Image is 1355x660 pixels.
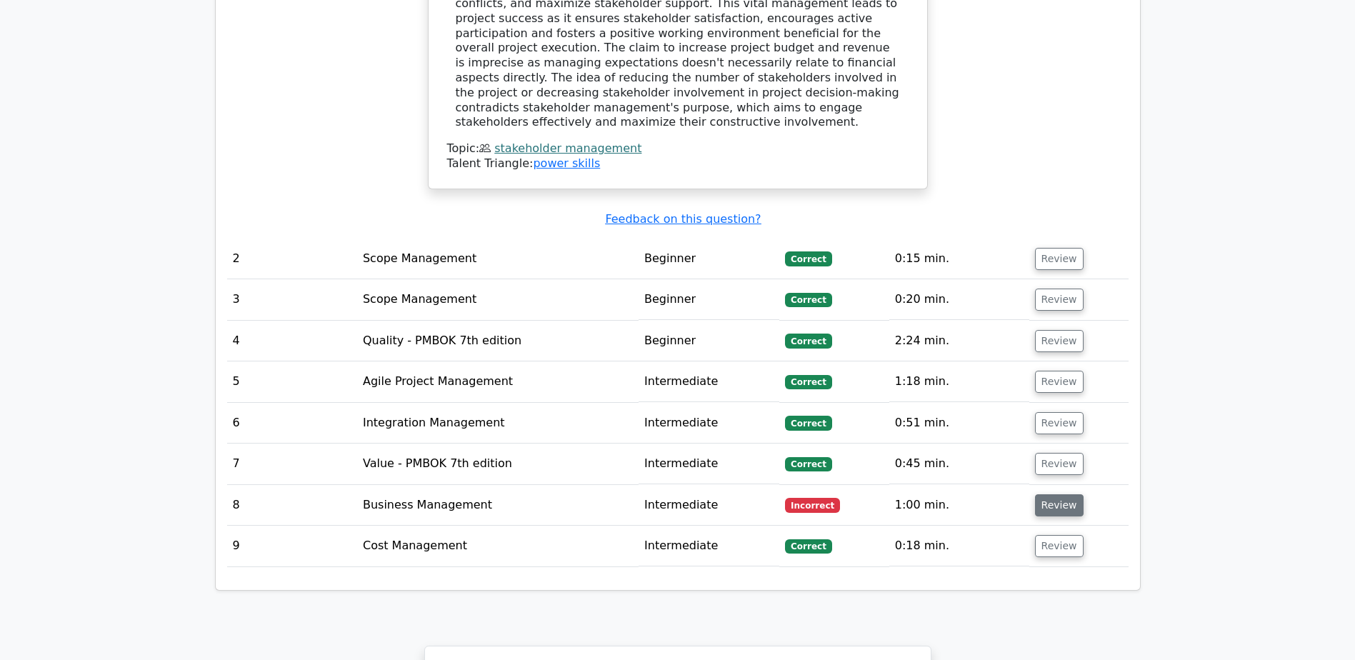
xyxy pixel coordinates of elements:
[889,321,1029,361] td: 2:24 min.
[785,416,831,430] span: Correct
[889,526,1029,566] td: 0:18 min.
[785,251,831,266] span: Correct
[889,485,1029,526] td: 1:00 min.
[357,239,639,279] td: Scope Management
[889,361,1029,402] td: 1:18 min.
[785,375,831,389] span: Correct
[639,321,779,361] td: Beginner
[227,361,357,402] td: 5
[889,239,1029,279] td: 0:15 min.
[785,293,831,307] span: Correct
[639,403,779,444] td: Intermediate
[605,212,761,226] a: Feedback on this question?
[1035,535,1084,557] button: Review
[785,498,840,512] span: Incorrect
[1035,494,1084,516] button: Review
[1035,289,1084,311] button: Review
[639,361,779,402] td: Intermediate
[227,279,357,320] td: 3
[785,457,831,471] span: Correct
[785,334,831,348] span: Correct
[1035,330,1084,352] button: Review
[357,279,639,320] td: Scope Management
[533,156,600,170] a: power skills
[227,403,357,444] td: 6
[889,444,1029,484] td: 0:45 min.
[639,239,779,279] td: Beginner
[357,485,639,526] td: Business Management
[357,403,639,444] td: Integration Management
[227,444,357,484] td: 7
[639,444,779,484] td: Intermediate
[447,141,909,156] div: Topic:
[357,321,639,361] td: Quality - PMBOK 7th edition
[639,485,779,526] td: Intermediate
[1035,248,1084,270] button: Review
[357,444,639,484] td: Value - PMBOK 7th edition
[227,321,357,361] td: 4
[227,526,357,566] td: 9
[785,539,831,554] span: Correct
[357,361,639,402] td: Agile Project Management
[639,526,779,566] td: Intermediate
[447,141,909,171] div: Talent Triangle:
[639,279,779,320] td: Beginner
[1035,453,1084,475] button: Review
[1035,371,1084,393] button: Review
[227,239,357,279] td: 2
[889,403,1029,444] td: 0:51 min.
[1035,412,1084,434] button: Review
[357,526,639,566] td: Cost Management
[889,279,1029,320] td: 0:20 min.
[494,141,641,155] a: stakeholder management
[227,485,357,526] td: 8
